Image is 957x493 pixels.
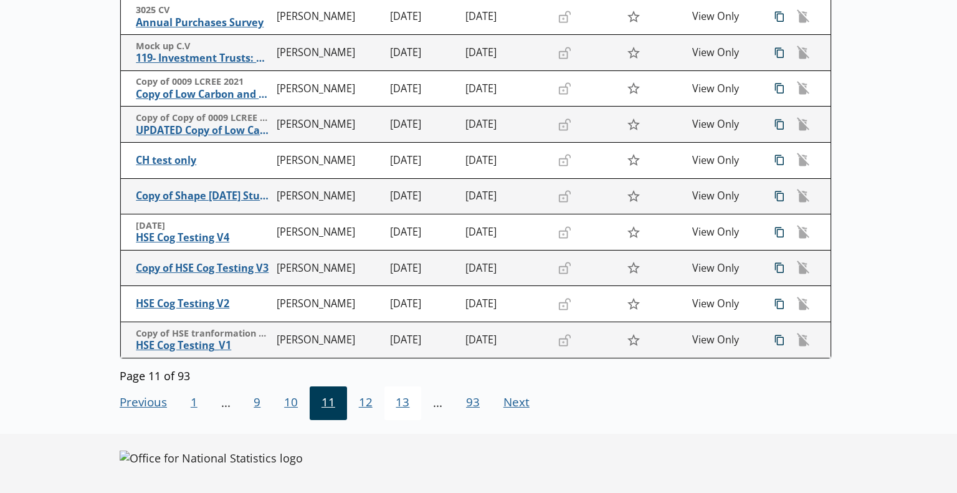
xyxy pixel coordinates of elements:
button: Star [620,184,647,208]
li: ... [421,386,454,420]
td: [DATE] [460,214,543,251]
td: [DATE] [385,35,460,71]
td: View Only [687,35,763,71]
div: Page 11 of 93 [120,365,832,383]
button: 12 [347,386,384,420]
td: [DATE] [385,178,460,214]
span: HSE Cog Testing V4 [136,231,271,244]
button: Star [620,328,647,352]
span: Copy of Low Carbon and Renewable Energy Economy Survey- [PERSON_NAME] copy [136,88,271,101]
button: 10 [272,386,310,420]
span: [DATE] [136,220,271,232]
span: UPDATED Copy of Low Carbon and Renewable Energy Economy Survey [136,124,271,137]
td: View Only [687,143,763,179]
td: [DATE] [385,286,460,322]
button: 9 [242,386,272,420]
td: [DATE] [385,143,460,179]
span: Copy of HSE Cog Testing V3 [136,262,271,275]
span: Copy of HSE tranformation block 1 [136,328,271,340]
span: Copy of Shape [DATE] Study [DATE] [136,189,271,203]
span: 3025 CV [136,4,271,16]
span: Copy of Copy of 0009 LCREE 2021 [136,112,271,124]
td: [DATE] [460,286,543,322]
span: Mock up C.V [136,41,271,52]
td: [PERSON_NAME] [272,35,385,71]
td: [DATE] [460,143,543,179]
td: View Only [687,107,763,143]
td: [DATE] [385,214,460,251]
td: View Only [687,214,763,251]
button: Star [620,113,647,136]
span: HSE Cog Testing V2 [136,297,271,310]
td: View Only [687,322,763,358]
button: Previous [120,386,179,420]
td: View Only [687,178,763,214]
td: [DATE] [460,107,543,143]
button: Next [492,386,541,420]
td: [PERSON_NAME] [272,143,385,179]
td: [PERSON_NAME] [272,178,385,214]
td: [PERSON_NAME] [272,107,385,143]
button: 13 [384,386,422,420]
button: Star [620,77,647,100]
td: View Only [687,250,763,286]
span: Annual Purchases Survey [136,16,271,29]
span: Copy of 0009 LCREE 2021 [136,76,271,88]
button: Star [620,5,647,29]
td: [DATE] [460,250,543,286]
td: View Only [687,70,763,107]
button: 11 [310,386,347,420]
td: [DATE] [385,250,460,286]
button: Star [620,41,647,64]
button: Star [620,220,647,244]
span: HSE Cog Testing_V1 [136,339,271,352]
td: [PERSON_NAME] [272,214,385,251]
td: View Only [687,286,763,322]
td: [PERSON_NAME] [272,322,385,358]
img: Office for National Statistics logo [120,451,303,466]
td: [PERSON_NAME] [272,250,385,286]
span: 119- Investment Trusts: Annual Return of Liabilities and Assets and Overseas Income and Interest ... [136,52,271,65]
button: 93 [454,386,492,420]
td: [PERSON_NAME] [272,286,385,322]
td: [DATE] [385,70,460,107]
td: [DATE] [460,70,543,107]
td: [DATE] [460,35,543,71]
td: [DATE] [460,178,543,214]
button: Star [620,292,647,316]
td: [PERSON_NAME] [272,70,385,107]
button: 1 [179,386,209,420]
li: ... [209,386,242,420]
td: [DATE] [385,322,460,358]
button: Star [620,148,647,172]
td: [DATE] [460,322,543,358]
button: Star [620,256,647,280]
span: CH test only [136,154,271,167]
td: [DATE] [385,107,460,143]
